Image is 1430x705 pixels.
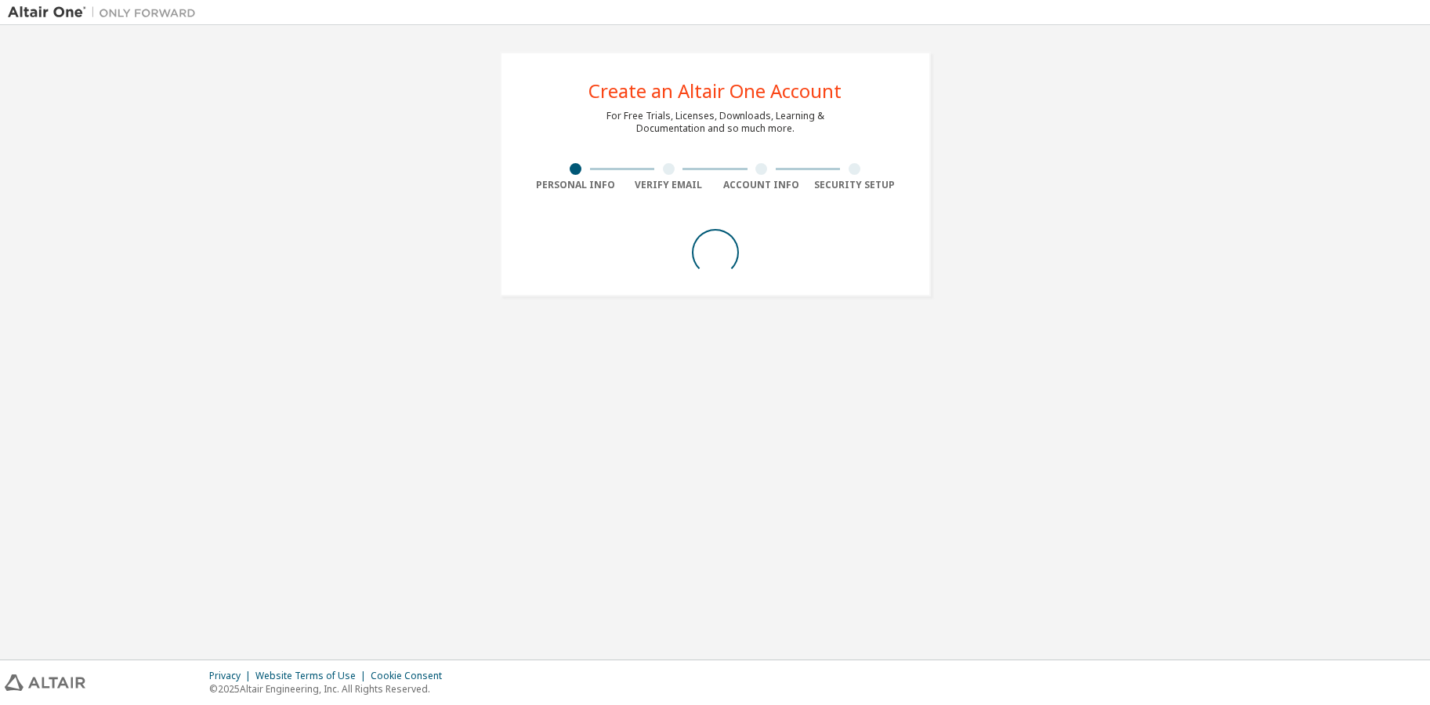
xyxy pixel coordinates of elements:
div: For Free Trials, Licenses, Downloads, Learning & Documentation and so much more. [606,110,824,135]
div: Website Terms of Use [255,670,371,682]
div: Cookie Consent [371,670,451,682]
img: Altair One [8,5,204,20]
div: Create an Altair One Account [588,82,842,100]
img: altair_logo.svg [5,674,85,691]
div: Verify Email [622,179,715,191]
div: Personal Info [530,179,623,191]
div: Account Info [715,179,809,191]
div: Privacy [209,670,255,682]
p: © 2025 Altair Engineering, Inc. All Rights Reserved. [209,682,451,696]
div: Security Setup [808,179,901,191]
